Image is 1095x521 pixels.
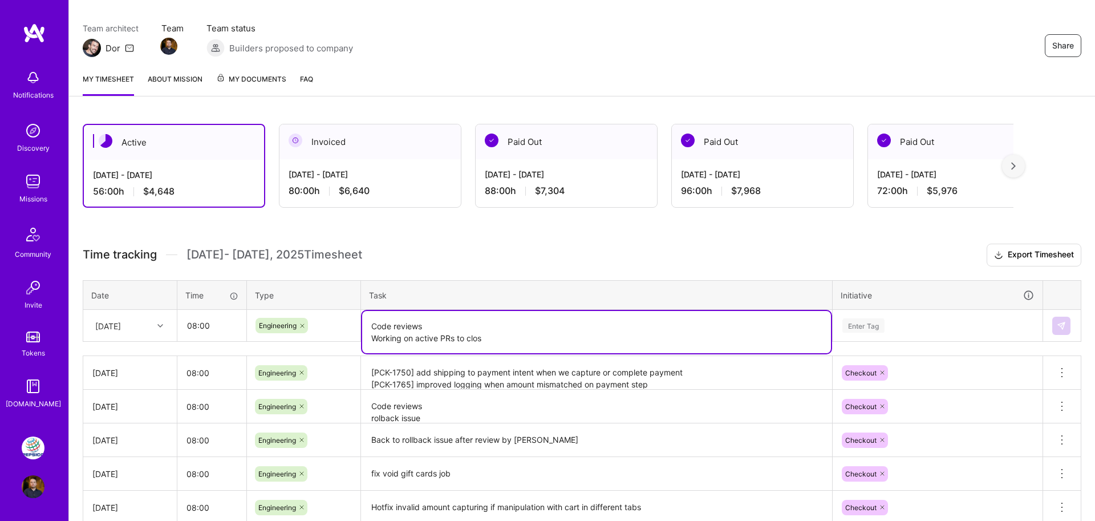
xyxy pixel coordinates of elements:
div: [DATE] - [DATE] [93,169,255,181]
img: Invite [22,276,44,299]
div: 88:00 h [485,185,648,197]
th: Type [247,280,361,310]
div: [DATE] - [DATE] [681,168,844,180]
div: Time [185,289,238,301]
a: PepsiCo: SodaStream Intl. 2024 AOP [19,437,47,459]
span: Checkout [845,402,877,411]
img: tokens [26,332,40,342]
th: Date [83,280,177,310]
span: Builders proposed to company [229,42,353,54]
img: bell [22,66,44,89]
div: [DOMAIN_NAME] [6,398,61,410]
a: My Documents [216,73,286,96]
span: Team architect [83,22,139,34]
div: [DATE] [92,502,168,514]
img: Paid Out [681,134,695,147]
input: HH:MM [177,358,246,388]
div: Dor [106,42,120,54]
span: Engineering [258,369,296,377]
span: My Documents [216,73,286,86]
img: Paid Out [485,134,498,147]
div: Invite [25,299,42,311]
div: Discovery [17,142,50,154]
th: Task [361,280,833,310]
input: HH:MM [178,310,246,341]
div: Tokens [22,347,45,359]
div: [DATE] - [DATE] [485,168,648,180]
a: Team Member Avatar [161,37,176,56]
img: teamwork [22,170,44,193]
div: [DATE] [92,401,168,413]
span: Checkout [845,503,877,512]
div: [DATE] [92,468,168,480]
input: HH:MM [177,425,246,455]
span: Engineering [258,503,296,512]
div: Notifications [13,89,54,101]
span: Checkout [845,436,877,445]
textarea: [PCK-1750] add shipping to payment intent when we capture or complete payment [PCK-1765] improved... [362,357,831,389]
textarea: Code reviews rolback issue calls [362,391,831,422]
div: Enter Tag [842,317,885,334]
div: Paid Out [868,124,1049,159]
img: logo [23,23,46,43]
div: Paid Out [672,124,853,159]
div: Missions [19,193,47,205]
img: Team Architect [83,39,101,57]
span: $7,968 [731,185,761,197]
div: Invoiced [279,124,461,159]
input: HH:MM [177,391,246,422]
div: [DATE] [95,320,121,332]
span: Checkout [845,369,877,377]
textarea: Back to rollback issue after review by [PERSON_NAME] [362,425,831,456]
i: icon Download [994,249,1003,261]
span: Engineering [259,321,297,330]
img: Invoiced [289,134,302,147]
div: Community [15,248,51,260]
div: [DATE] [92,367,168,379]
div: 96:00 h [681,185,844,197]
span: $5,976 [927,185,958,197]
button: Share [1045,34,1081,57]
span: Time tracking [83,248,157,262]
span: $7,304 [535,185,565,197]
span: Checkout [845,470,877,478]
a: About Mission [148,73,202,96]
i: icon Mail [125,43,134,52]
div: Active [84,125,264,160]
img: Active [99,134,112,148]
img: Builders proposed to company [206,39,225,57]
div: 56:00 h [93,185,255,197]
span: $4,648 [143,185,175,197]
img: guide book [22,375,44,398]
div: 72:00 h [877,185,1040,197]
span: [DATE] - [DATE] , 2025 Timesheet [186,248,362,262]
textarea: Code reviews Working on active PRs to clos [362,311,831,353]
div: Paid Out [476,124,657,159]
img: User Avatar [22,475,44,498]
img: discovery [22,119,44,142]
img: Paid Out [877,134,891,147]
img: Team Member Avatar [160,38,177,55]
span: $6,640 [339,185,370,197]
span: Engineering [258,402,296,411]
span: Share [1052,40,1074,51]
span: Engineering [258,470,296,478]
img: PepsiCo: SodaStream Intl. 2024 AOP [22,437,44,459]
a: User Avatar [19,475,47,498]
img: right [1011,162,1016,170]
div: [DATE] - [DATE] [877,168,1040,180]
div: [DATE] [92,434,168,446]
img: Submit [1057,321,1066,330]
div: 80:00 h [289,185,452,197]
span: Team [161,22,184,34]
textarea: fix void gift cards job [362,458,831,490]
span: Team status [206,22,353,34]
a: FAQ [300,73,313,96]
a: My timesheet [83,73,134,96]
img: Community [19,221,47,248]
i: icon Chevron [157,323,163,329]
input: HH:MM [177,459,246,489]
div: Initiative [841,289,1035,302]
button: Export Timesheet [987,244,1081,266]
div: [DATE] - [DATE] [289,168,452,180]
